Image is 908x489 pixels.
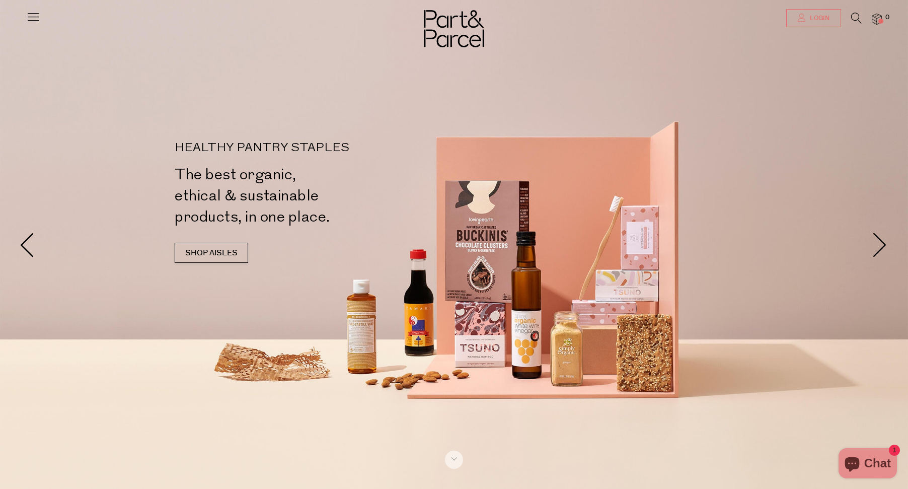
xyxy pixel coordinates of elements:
a: 0 [872,14,882,24]
p: HEALTHY PANTRY STAPLES [175,142,458,154]
span: 0 [883,13,892,22]
img: Part&Parcel [424,10,484,47]
a: SHOP AISLES [175,243,248,263]
span: Login [807,14,829,23]
inbox-online-store-chat: Shopify online store chat [836,448,900,481]
h2: The best organic, ethical & sustainable products, in one place. [175,164,458,228]
a: Login [786,9,841,27]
